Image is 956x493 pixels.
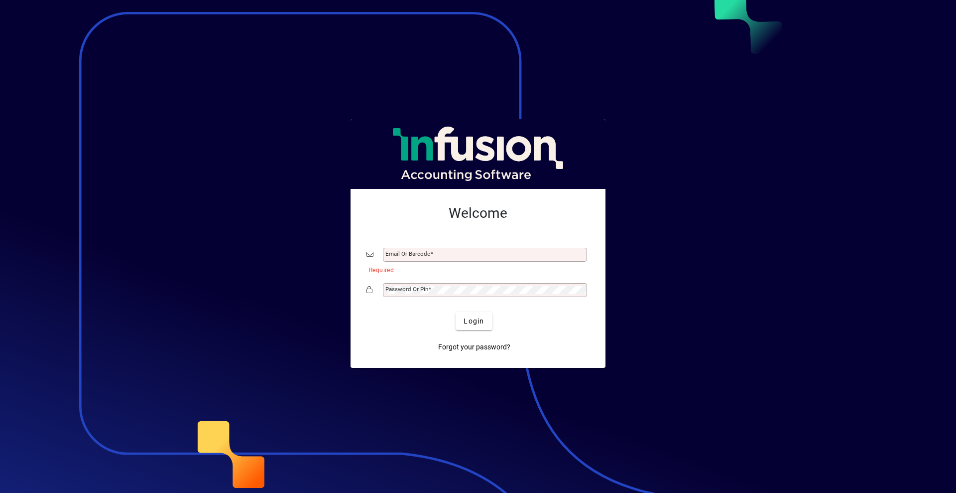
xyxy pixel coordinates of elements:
[456,312,492,330] button: Login
[366,205,590,222] h2: Welcome
[369,264,582,275] mat-error: Required
[385,286,428,293] mat-label: Password or Pin
[434,338,514,356] a: Forgot your password?
[464,316,484,327] span: Login
[385,250,430,257] mat-label: Email or Barcode
[438,342,510,352] span: Forgot your password?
